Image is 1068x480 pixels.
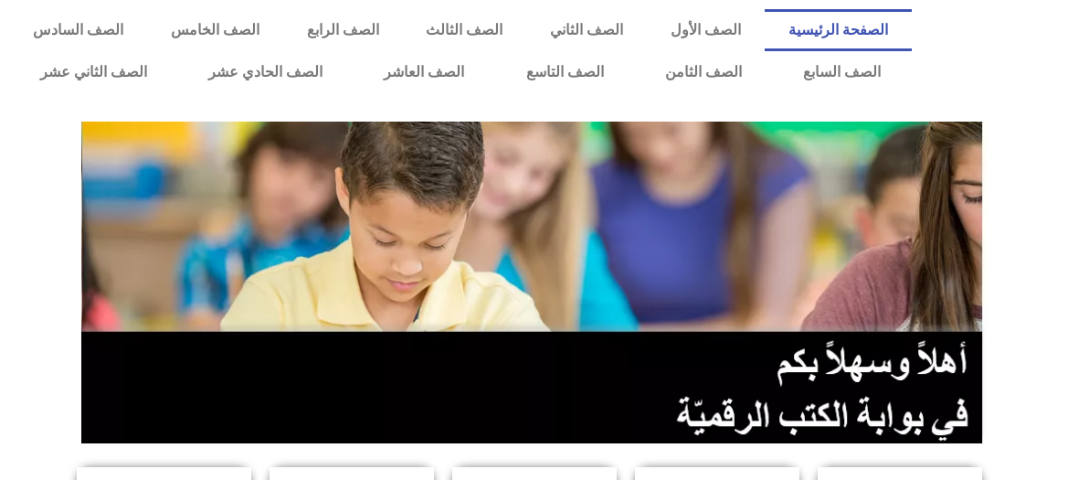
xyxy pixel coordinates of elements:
[772,51,911,93] a: الصف السابع
[495,51,634,93] a: الصف التاسع
[283,9,403,51] a: الصف الرابع
[147,9,283,51] a: الصف الخامس
[354,51,495,93] a: الصف العاشر
[402,9,526,51] a: الصف الثالث
[765,9,912,51] a: الصفحة الرئيسية
[647,9,765,51] a: الصف الأول
[9,9,147,51] a: الصف السادس
[177,51,353,93] a: الصف الحادي عشر
[526,9,647,51] a: الصف الثاني
[634,51,772,93] a: الصف الثامن
[9,51,177,93] a: الصف الثاني عشر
